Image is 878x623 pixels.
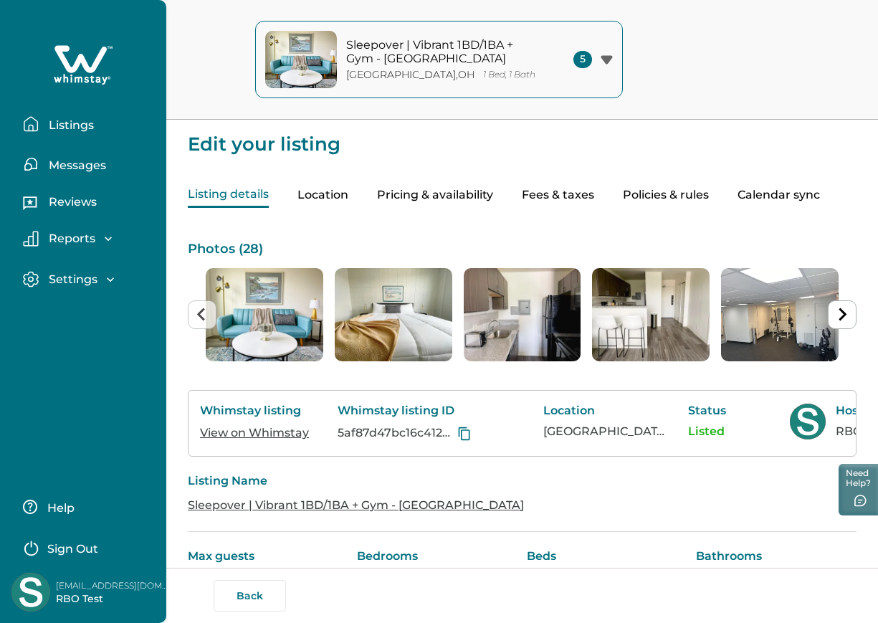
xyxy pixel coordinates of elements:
[623,183,709,208] button: Policies & rules
[688,404,767,418] p: Status
[188,120,856,154] p: Edit your listing
[188,242,856,257] p: Photos ( 28 )
[214,580,286,612] button: Back
[543,424,665,439] p: [GEOGRAPHIC_DATA], [GEOGRAPHIC_DATA], [GEOGRAPHIC_DATA]
[688,424,767,439] p: Listed
[696,549,856,563] p: Bathrooms
[346,69,474,81] p: [GEOGRAPHIC_DATA] , OH
[335,268,452,361] li: 2 of 28
[357,549,517,563] p: Bedrooms
[543,404,665,418] p: Location
[188,498,524,512] a: Sleepover | Vibrant 1BD/1BA + Gym - [GEOGRAPHIC_DATA]
[721,268,839,361] li: 5 of 28
[297,183,348,208] button: Location
[346,38,540,66] p: Sleepover | Vibrant 1BD/1BA + Gym - [GEOGRAPHIC_DATA]
[573,51,592,68] span: 5
[483,70,535,80] p: 1 Bed, 1 Bath
[44,158,106,173] p: Messages
[200,404,315,418] p: Whimstay listing
[23,533,150,561] button: Sign Out
[43,501,75,515] p: Help
[23,150,155,179] button: Messages
[828,300,856,329] button: Next slide
[464,268,581,361] li: 3 of 28
[592,268,710,361] img: list-photos
[335,268,452,361] img: list-photos
[206,268,323,361] li: 1 of 28
[188,300,216,329] button: Previous slide
[200,426,309,439] a: View on Whimstay
[255,21,623,98] button: property-coverSleepover | Vibrant 1BD/1BA + Gym - [GEOGRAPHIC_DATA][GEOGRAPHIC_DATA],OH1 Bed, 1 B...
[265,31,337,88] img: property-cover
[23,190,155,219] button: Reviews
[44,232,95,246] p: Reports
[23,231,155,247] button: Reports
[47,542,98,556] p: Sign Out
[188,549,348,563] p: Max guests
[790,404,826,439] img: Whimstay Host
[56,579,171,593] p: [EMAIL_ADDRESS][DOMAIN_NAME]
[464,268,581,361] img: list-photos
[23,493,150,521] button: Help
[44,195,97,209] p: Reviews
[44,272,97,287] p: Settings
[23,271,155,287] button: Settings
[522,183,594,208] button: Fees & taxes
[44,118,94,133] p: Listings
[338,426,454,440] p: 5af87d47bc16c412e8bc8d7ab97a3e92
[188,183,269,208] button: Listing details
[592,268,710,361] li: 4 of 28
[527,549,687,563] p: Beds
[56,592,171,607] p: RBO Test
[377,183,493,208] button: Pricing & availability
[338,404,520,418] p: Whimstay listing ID
[23,110,155,138] button: Listings
[721,268,839,361] img: list-photos
[206,268,323,361] img: list-photos
[738,183,820,208] button: Calendar sync
[188,474,856,488] p: Listing Name
[11,573,50,612] img: Whimstay Host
